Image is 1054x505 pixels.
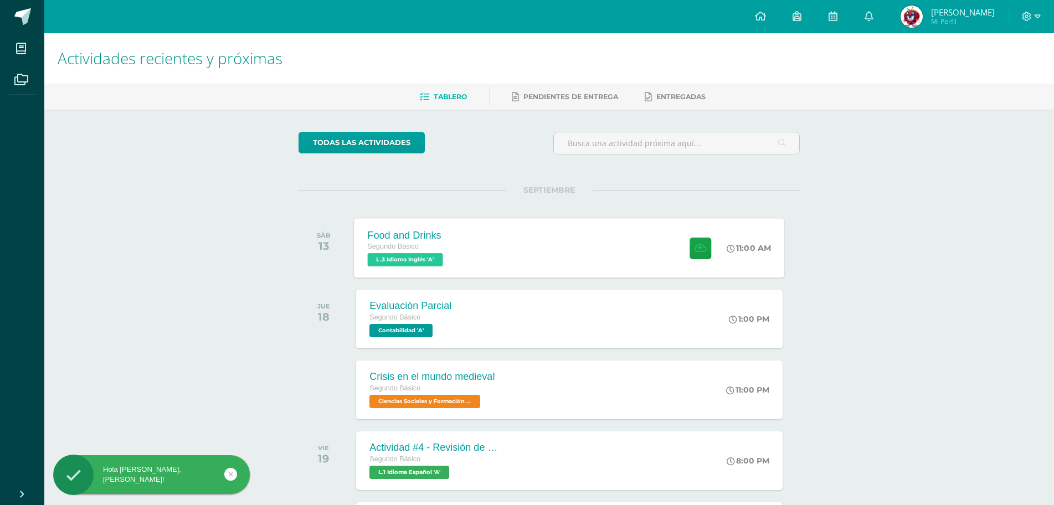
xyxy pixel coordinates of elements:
[420,88,467,106] a: Tablero
[368,229,446,241] div: Food and Drinks
[369,324,433,337] span: Contabilidad 'A'
[512,88,618,106] a: Pendientes de entrega
[58,48,282,69] span: Actividades recientes y próximas
[368,253,443,266] span: L.3 Idioma Inglés 'A'
[369,371,495,383] div: Crisis en el mundo medieval
[554,132,799,154] input: Busca una actividad próxima aquí...
[317,310,330,323] div: 18
[369,384,420,392] span: Segundo Básico
[727,243,772,253] div: 11:00 AM
[434,92,467,101] span: Tablero
[369,442,502,454] div: Actividad #4 - Revisión de Libro
[317,302,330,310] div: JUE
[368,243,419,250] span: Segundo Básico
[645,88,706,106] a: Entregadas
[53,465,250,485] div: Hola [PERSON_NAME], [PERSON_NAME]!
[727,456,769,466] div: 8:00 PM
[726,385,769,395] div: 11:00 PM
[523,92,618,101] span: Pendientes de entrega
[656,92,706,101] span: Entregadas
[506,185,593,195] span: SEPTIEMBRE
[299,132,425,153] a: todas las Actividades
[369,313,420,321] span: Segundo Básico
[369,300,451,312] div: Evaluación Parcial
[317,231,331,239] div: SÁB
[369,466,449,479] span: L.1 Idioma Español 'A'
[901,6,923,28] img: 845c419f23f6f36a0fa8c9d3b3da8247.png
[318,452,329,465] div: 19
[931,17,995,26] span: Mi Perfil
[369,395,480,408] span: Ciencias Sociales y Formación Ciudadana 'A'
[729,314,769,324] div: 1:00 PM
[931,7,995,18] span: [PERSON_NAME]
[318,444,329,452] div: VIE
[317,239,331,252] div: 13
[369,455,420,463] span: Segundo Básico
